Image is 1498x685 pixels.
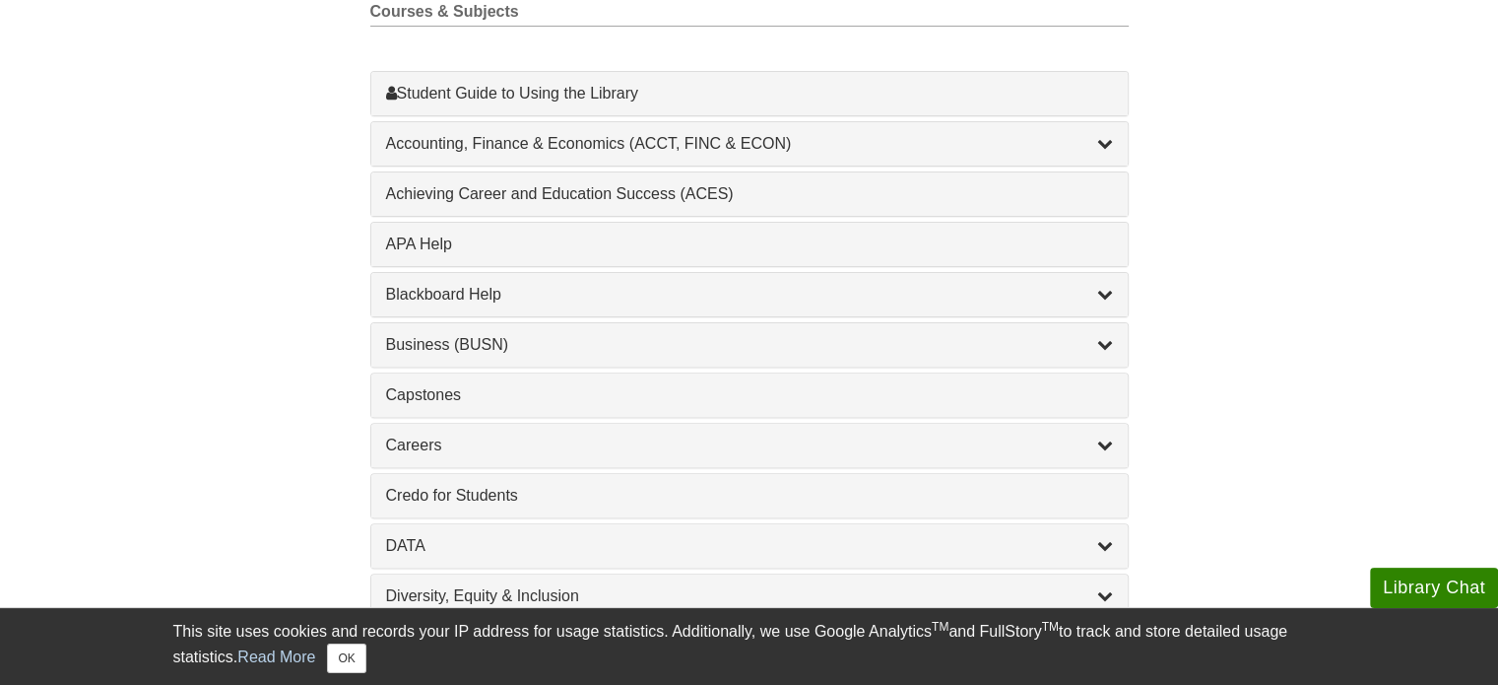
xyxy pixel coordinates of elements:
a: Capstones [386,383,1113,407]
a: Accounting, Finance & Economics (ACCT, FINC & ECON) [386,132,1113,156]
a: Blackboard Help [386,283,1113,307]
button: Library Chat [1370,568,1498,608]
a: DATA [386,534,1113,558]
a: Read More [237,649,315,665]
a: APA Help [386,233,1113,256]
sup: TM [1042,620,1059,634]
h2: Courses & Subjects [370,3,1129,27]
a: Credo for Students [386,484,1113,508]
div: This site uses cookies and records your IP address for usage statistics. Additionally, we use Goo... [173,620,1326,673]
a: Diversity, Equity & Inclusion [386,584,1113,608]
a: Business (BUSN) [386,333,1113,357]
button: Close [327,644,365,673]
a: Careers [386,434,1113,457]
a: Student Guide to Using the Library [386,82,1113,105]
a: Achieving Career and Education Success (ACES) [386,182,1113,206]
sup: TM [932,620,948,634]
